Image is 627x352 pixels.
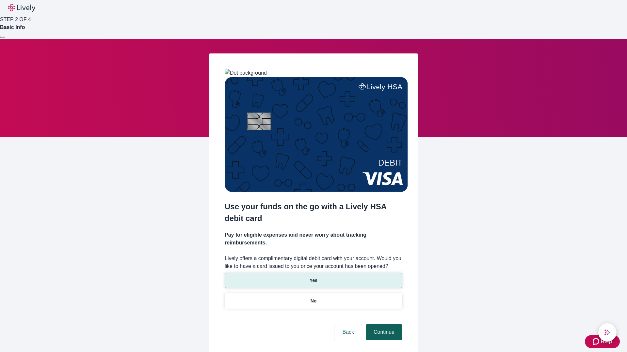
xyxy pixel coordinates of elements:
h2: Use your funds on the go with a Lively HSA debit card [225,201,402,224]
button: Back [334,324,362,340]
img: Lively [8,4,35,12]
img: Debit card [225,77,408,192]
button: chat [598,323,617,342]
label: Lively offers a complimentary digital debit card with your account. Would you like to have a card... [225,255,402,270]
svg: Lively AI Assistant [604,329,611,336]
button: Continue [366,324,402,340]
img: Dot background [225,69,267,77]
svg: Zendesk support icon [593,338,601,345]
button: Zendesk support iconHelp [585,335,620,348]
button: Yes [225,273,402,288]
p: Yes [310,277,317,284]
p: No [311,298,317,304]
button: No [225,293,402,309]
h4: Pay for eligible expenses and never worry about tracking reimbursements. [225,231,402,247]
span: Help [601,338,612,345]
